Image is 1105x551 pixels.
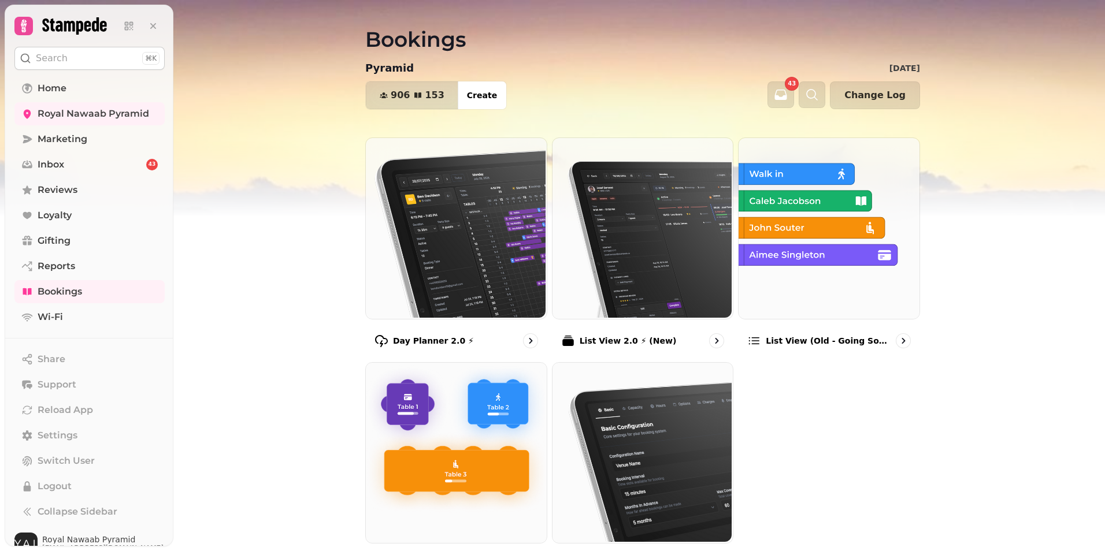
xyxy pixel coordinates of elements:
span: 906 [391,91,410,100]
div: ⌘K [142,52,160,65]
span: Collapse Sidebar [38,505,117,519]
img: List view (Old - going soon) [737,137,918,318]
button: Support [14,373,165,396]
span: 43 [149,161,156,169]
span: Logout [38,479,72,493]
span: Home [38,81,66,95]
a: Home [14,77,165,100]
img: Day Planner 2.0 ⚡ [365,137,546,318]
p: Day Planner 2.0 ⚡ [393,335,474,347]
button: Search⌘K [14,47,165,70]
span: Marketing [38,132,87,146]
button: Switch User [14,449,165,472]
p: List View 2.0 ⚡ (New) [580,335,677,347]
a: Gifting [14,229,165,252]
button: Logout [14,475,165,498]
span: Switch User [38,454,95,468]
p: [DATE] [889,62,920,74]
button: Create [458,81,506,109]
span: Loyalty [38,209,72,222]
span: Bookings [38,285,82,299]
span: Change Log [844,91,906,100]
p: Search [36,51,68,65]
span: Share [38,352,65,366]
span: Reviews [38,183,77,197]
a: Settings [14,424,165,447]
a: List View 2.0 ⚡ (New)List View 2.0 ⚡ (New) [552,137,734,358]
a: Bookings [14,280,165,303]
p: Pyramid [365,60,414,76]
a: Reports [14,255,165,278]
span: Gifting [38,234,71,248]
button: Change Log [830,81,920,109]
button: Reload App [14,399,165,422]
img: List View 2.0 ⚡ (New) [551,137,732,318]
span: Reports [38,259,75,273]
span: Inbox [38,158,64,172]
a: Royal Nawaab Pyramid [14,102,165,125]
img: Configuration [551,362,732,542]
svg: go to [711,335,722,347]
span: Support [38,378,76,392]
a: Day Planner 2.0 ⚡Day Planner 2.0 ⚡ [365,137,547,358]
span: Wi-Fi [38,310,63,324]
a: Marketing [14,128,165,151]
span: Reload App [38,403,93,417]
a: Loyalty [14,204,165,227]
svg: go to [898,335,909,347]
span: Royal Nawaab Pyramid [38,107,149,121]
span: Royal Nawaab Pyramid [42,535,164,543]
button: Share [14,348,165,371]
span: 43 [788,81,796,87]
svg: go to [525,335,536,347]
p: List view (Old - going soon) [766,335,891,347]
button: 906153 [366,81,458,109]
a: Inbox43 [14,153,165,176]
span: 153 [425,91,444,100]
a: Wi-Fi [14,306,165,329]
span: Settings [38,429,77,442]
a: Reviews [14,178,165,202]
img: Floor Plans (beta) [365,362,546,542]
button: Collapse Sidebar [14,500,165,523]
a: List view (Old - going soon)List view (Old - going soon) [738,137,920,358]
span: Create [467,91,497,99]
